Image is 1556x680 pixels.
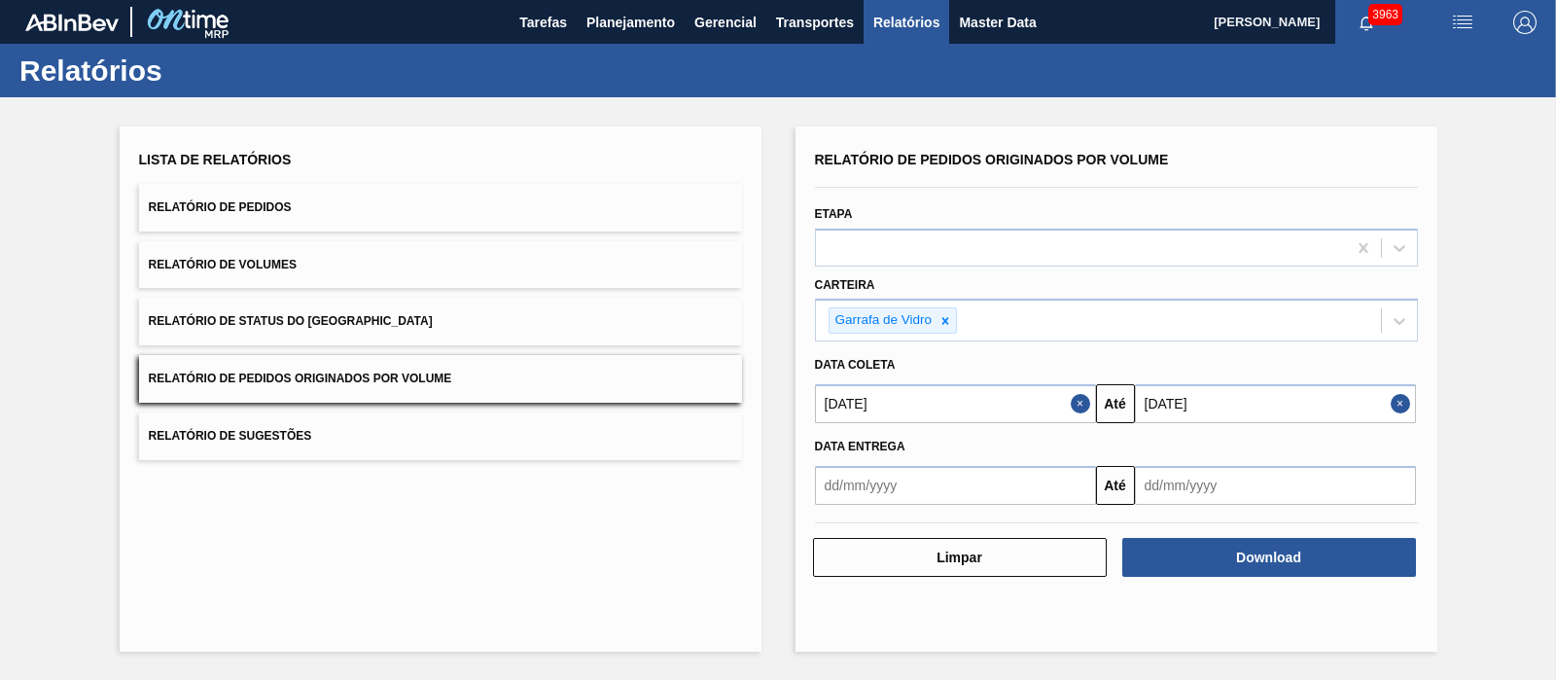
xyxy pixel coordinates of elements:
button: Close [1071,384,1096,423]
span: Master Data [959,11,1036,34]
div: Garrafa de Vidro [830,308,936,333]
button: Relatório de Volumes [139,241,742,289]
button: Close [1391,384,1416,423]
span: Relatório de Status do [GEOGRAPHIC_DATA] [149,314,433,328]
span: Relatório de Pedidos Originados por Volume [149,372,452,385]
span: 3963 [1368,4,1402,25]
button: Relatório de Pedidos Originados por Volume [139,355,742,403]
img: userActions [1451,11,1474,34]
span: Data Entrega [815,440,905,453]
span: Relatório de Pedidos Originados por Volume [815,152,1169,167]
input: dd/mm/yyyy [815,384,1096,423]
button: Até [1096,384,1135,423]
input: dd/mm/yyyy [1135,466,1416,505]
button: Até [1096,466,1135,505]
button: Relatório de Status do [GEOGRAPHIC_DATA] [139,298,742,345]
span: Relatório de Pedidos [149,200,292,214]
button: Download [1122,538,1416,577]
input: dd/mm/yyyy [815,466,1096,505]
span: Relatório de Sugestões [149,429,312,443]
img: Logout [1513,11,1537,34]
span: Planejamento [586,11,675,34]
label: Carteira [815,278,875,292]
input: dd/mm/yyyy [1135,384,1416,423]
label: Etapa [815,207,853,221]
span: Relatórios [873,11,939,34]
button: Limpar [813,538,1107,577]
button: Relatório de Pedidos [139,184,742,232]
button: Notificações [1335,9,1397,36]
span: Tarefas [519,11,567,34]
button: Relatório de Sugestões [139,412,742,460]
img: TNhmsLtSVTkK8tSr43FrP2fwEKptu5GPRR3wAAAABJRU5ErkJggg== [25,14,119,31]
h1: Relatórios [19,59,365,82]
span: Relatório de Volumes [149,258,297,271]
span: Gerencial [694,11,757,34]
span: Lista de Relatórios [139,152,292,167]
span: Data coleta [815,358,896,372]
span: Transportes [776,11,854,34]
